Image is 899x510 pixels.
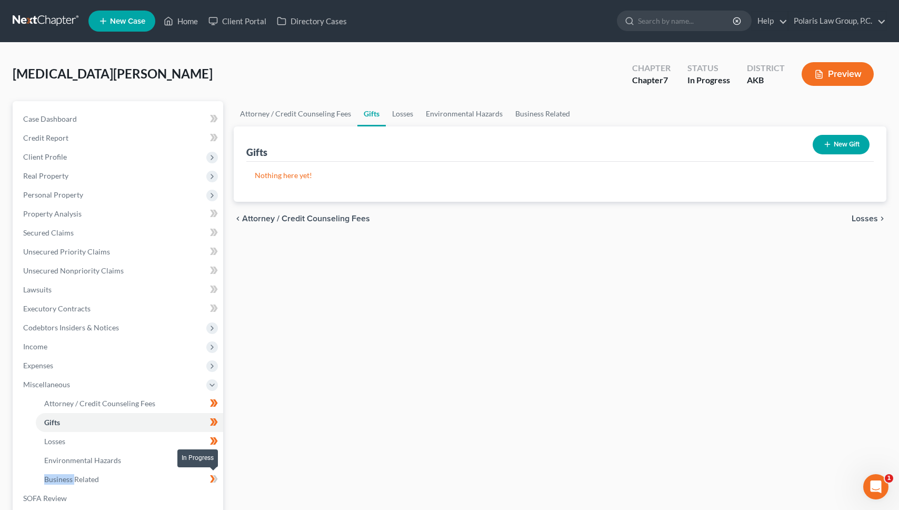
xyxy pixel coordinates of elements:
[357,101,386,126] a: Gifts
[419,101,509,126] a: Environmental Hazards
[242,214,370,223] span: Attorney / Credit Counseling Fees
[36,394,223,413] a: Attorney / Credit Counseling Fees
[234,214,242,223] i: chevron_left
[878,214,886,223] i: chevron_right
[15,223,223,242] a: Secured Claims
[23,133,68,142] span: Credit Report
[813,135,870,154] button: New Gift
[15,489,223,508] a: SOFA Review
[788,12,886,31] a: Polaris Law Group, P.C.
[110,17,145,25] span: New Case
[23,171,68,180] span: Real Property
[234,101,357,126] a: Attorney / Credit Counseling Fees
[23,228,74,237] span: Secured Claims
[23,209,82,218] span: Property Analysis
[255,170,865,181] p: Nothing here yet!
[36,413,223,432] a: Gifts
[509,101,576,126] a: Business Related
[752,12,787,31] a: Help
[23,285,52,294] span: Lawsuits
[747,74,785,86] div: AKB
[23,361,53,370] span: Expenses
[36,470,223,489] a: Business Related
[663,75,668,85] span: 7
[885,474,893,483] span: 1
[23,380,70,389] span: Miscellaneous
[15,110,223,129] a: Case Dashboard
[638,11,734,31] input: Search by name...
[44,437,65,446] span: Losses
[863,474,888,499] iframe: Intercom live chat
[44,399,155,408] span: Attorney / Credit Counseling Fees
[15,242,223,261] a: Unsecured Priority Claims
[15,261,223,280] a: Unsecured Nonpriority Claims
[44,418,60,427] span: Gifts
[272,12,352,31] a: Directory Cases
[44,475,99,484] span: Business Related
[13,66,213,81] span: [MEDICAL_DATA][PERSON_NAME]
[747,62,785,74] div: District
[36,451,223,470] a: Environmental Hazards
[23,304,91,313] span: Executory Contracts
[687,62,730,74] div: Status
[15,299,223,318] a: Executory Contracts
[158,12,203,31] a: Home
[23,152,67,161] span: Client Profile
[23,494,67,503] span: SOFA Review
[23,342,47,351] span: Income
[44,456,121,465] span: Environmental Hazards
[15,129,223,148] a: Credit Report
[15,204,223,223] a: Property Analysis
[23,247,110,256] span: Unsecured Priority Claims
[852,214,878,223] span: Losses
[15,280,223,299] a: Lawsuits
[234,214,370,223] button: chevron_left Attorney / Credit Counseling Fees
[632,74,671,86] div: Chapter
[802,62,874,86] button: Preview
[246,146,267,159] div: Gifts
[23,266,124,275] span: Unsecured Nonpriority Claims
[386,101,419,126] a: Losses
[852,214,886,223] button: Losses chevron_right
[23,323,119,332] span: Codebtors Insiders & Notices
[687,74,730,86] div: In Progress
[203,12,272,31] a: Client Portal
[36,432,223,451] a: Losses
[632,62,671,74] div: Chapter
[23,190,83,199] span: Personal Property
[23,114,77,123] span: Case Dashboard
[177,449,218,467] div: In Progress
